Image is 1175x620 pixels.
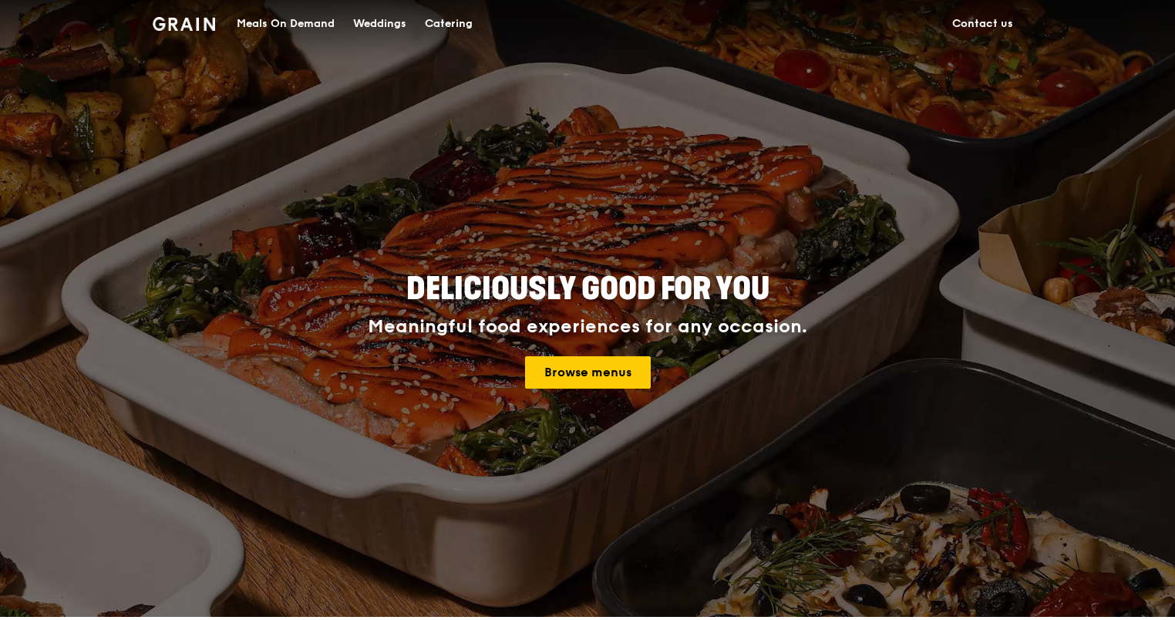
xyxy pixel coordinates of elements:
[416,1,482,47] a: Catering
[425,1,473,47] div: Catering
[153,17,215,31] img: Grain
[406,271,769,308] span: Deliciously good for you
[525,356,651,389] a: Browse menus
[943,1,1022,47] a: Contact us
[344,1,416,47] a: Weddings
[310,316,865,338] div: Meaningful food experiences for any occasion.
[237,1,335,47] div: Meals On Demand
[353,1,406,47] div: Weddings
